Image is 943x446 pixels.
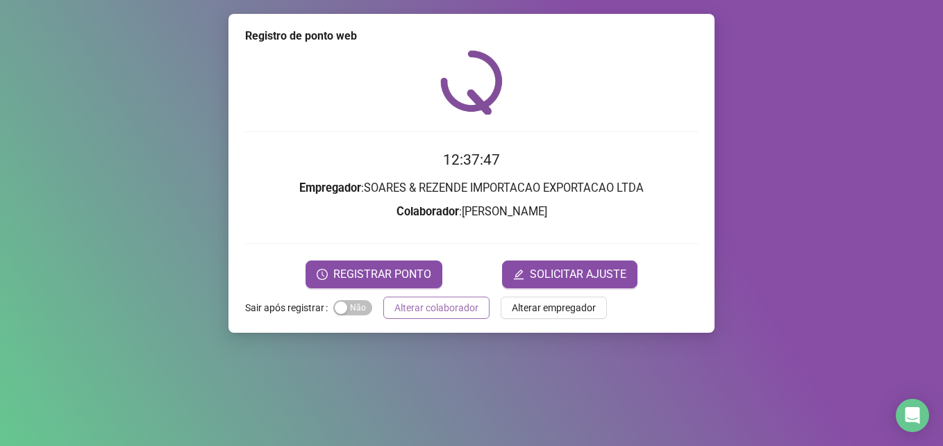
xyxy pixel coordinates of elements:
[394,300,478,315] span: Alterar colaborador
[306,261,442,288] button: REGISTRAR PONTO
[383,297,490,319] button: Alterar colaborador
[530,266,626,283] span: SOLICITAR AJUSTE
[440,50,503,115] img: QRPoint
[443,151,500,168] time: 12:37:47
[245,203,698,221] h3: : [PERSON_NAME]
[333,266,431,283] span: REGISTRAR PONTO
[512,300,596,315] span: Alterar empregador
[501,297,607,319] button: Alterar empregador
[245,28,698,44] div: Registro de ponto web
[513,269,524,280] span: edit
[245,297,333,319] label: Sair após registrar
[896,399,929,432] div: Open Intercom Messenger
[299,181,361,195] strong: Empregador
[317,269,328,280] span: clock-circle
[245,179,698,197] h3: : SOARES & REZENDE IMPORTACAO EXPORTACAO LTDA
[397,205,459,218] strong: Colaborador
[502,261,637,288] button: editSOLICITAR AJUSTE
